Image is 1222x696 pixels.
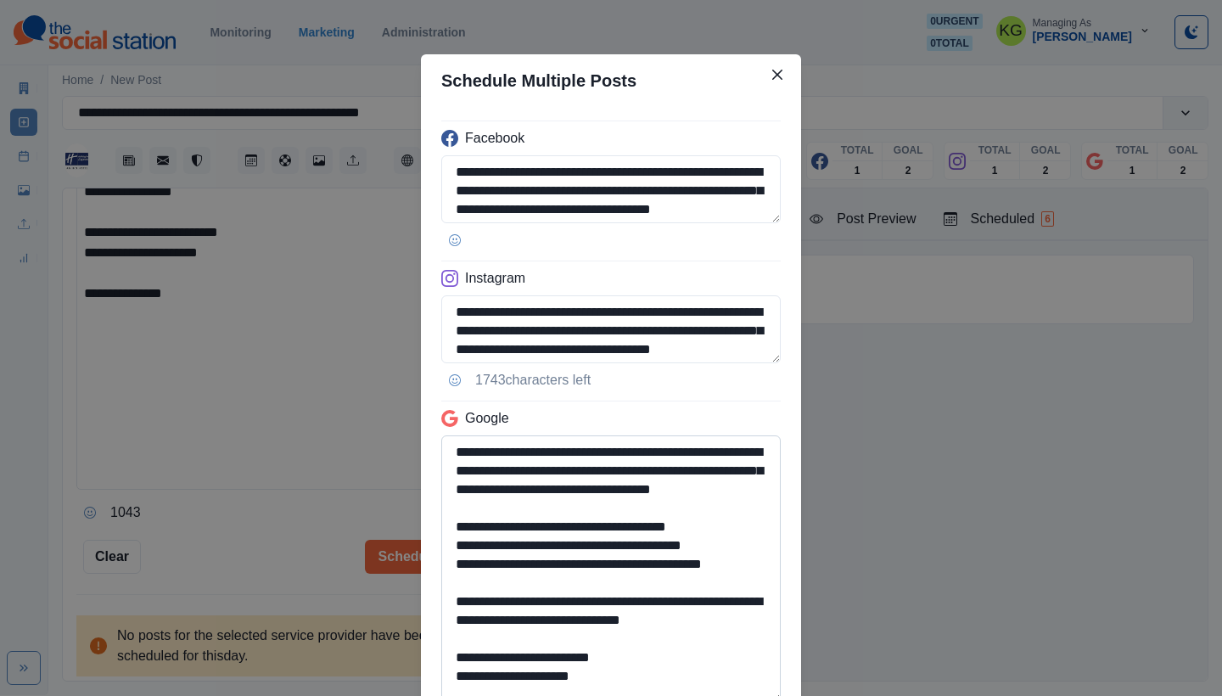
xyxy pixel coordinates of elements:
[441,227,468,254] button: Opens Emoji Picker
[764,61,791,88] button: Close
[475,370,591,390] p: 1743 characters left
[465,408,509,429] p: Google
[441,367,468,394] button: Opens Emoji Picker
[465,128,524,149] p: Facebook
[465,268,525,289] p: Instagram
[421,54,801,107] header: Schedule Multiple Posts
